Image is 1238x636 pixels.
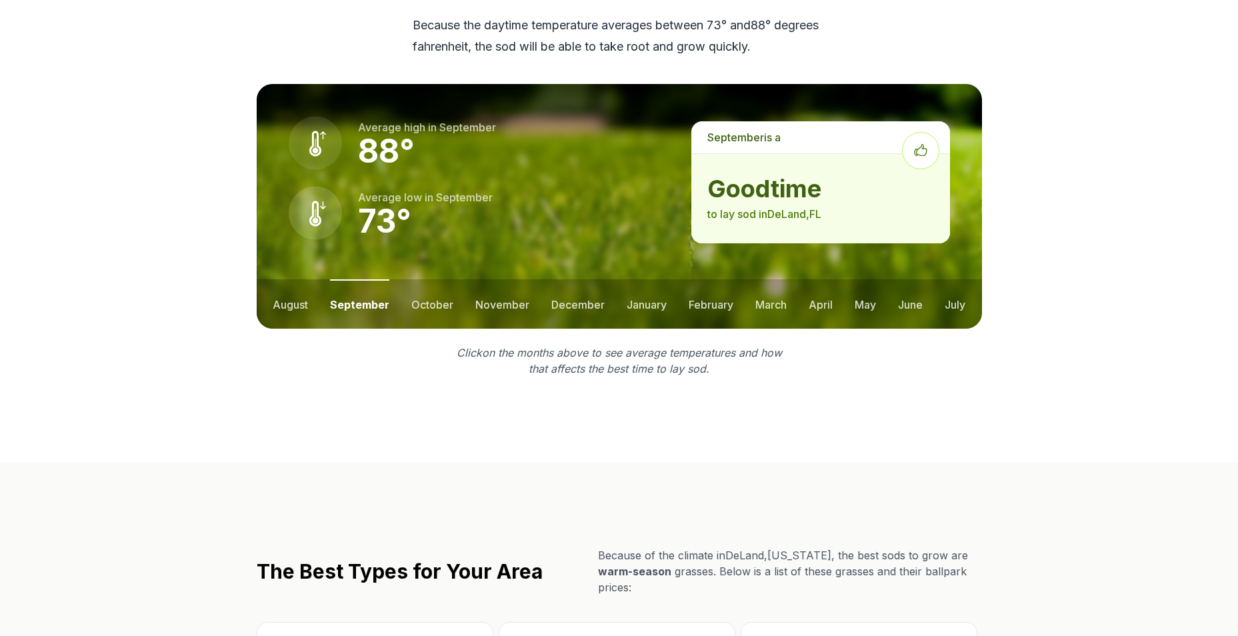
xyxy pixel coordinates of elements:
[707,206,933,222] p: to lay sod in DeLand , FL
[551,279,605,329] button: december
[413,15,826,57] p: Because the daytime temperature averages between 73 ° and 88 ° degrees fahrenheit, the sod will b...
[475,279,529,329] button: november
[809,279,833,329] button: april
[598,547,982,595] p: Because of the climate in DeLand , [US_STATE] , the best sods to grow are grasses. Below is a lis...
[358,131,415,171] strong: 88 °
[598,565,671,578] span: warm-season
[358,189,493,205] p: Average low in
[689,279,733,329] button: february
[411,279,453,329] button: october
[691,121,949,153] p: is a
[436,191,493,204] span: september
[439,121,496,134] span: september
[358,201,411,241] strong: 73 °
[358,119,496,135] p: Average high in
[755,279,787,329] button: march
[855,279,876,329] button: may
[627,279,667,329] button: january
[945,279,965,329] button: july
[273,279,308,329] button: august
[707,131,764,144] span: september
[257,559,543,583] h2: The Best Types for Your Area
[449,345,790,377] p: Click on the months above to see average temperatures and how that affects the best time to lay sod.
[330,279,389,329] button: september
[707,175,933,202] strong: good time
[898,279,923,329] button: june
